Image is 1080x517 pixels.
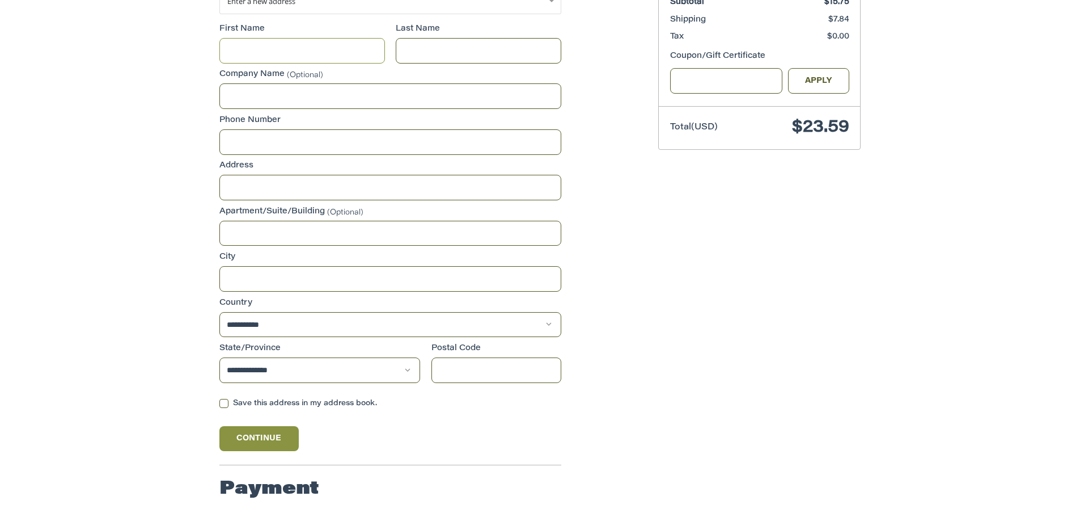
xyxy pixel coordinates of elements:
[431,343,562,355] label: Postal Code
[670,16,706,24] span: Shipping
[396,23,561,35] label: Last Name
[219,478,319,501] h2: Payment
[219,297,561,309] label: Country
[827,33,849,41] span: $0.00
[792,119,849,136] span: $23.59
[219,23,385,35] label: First Name
[287,72,323,79] small: (Optional)
[327,208,363,216] small: (Optional)
[219,343,420,355] label: State/Province
[219,251,561,263] label: City
[788,68,849,94] button: Apply
[219,115,561,127] label: Phone Number
[670,68,783,94] input: Gift Certificate or Coupon Code
[219,69,561,81] label: Company Name
[670,33,684,41] span: Tax
[670,123,718,132] span: Total (USD)
[219,160,561,172] label: Address
[670,51,849,62] div: Coupon/Gift Certificate
[828,16,849,24] span: $7.84
[219,426,299,451] button: Continue
[219,206,561,218] label: Apartment/Suite/Building
[219,399,561,408] label: Save this address in my address book.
